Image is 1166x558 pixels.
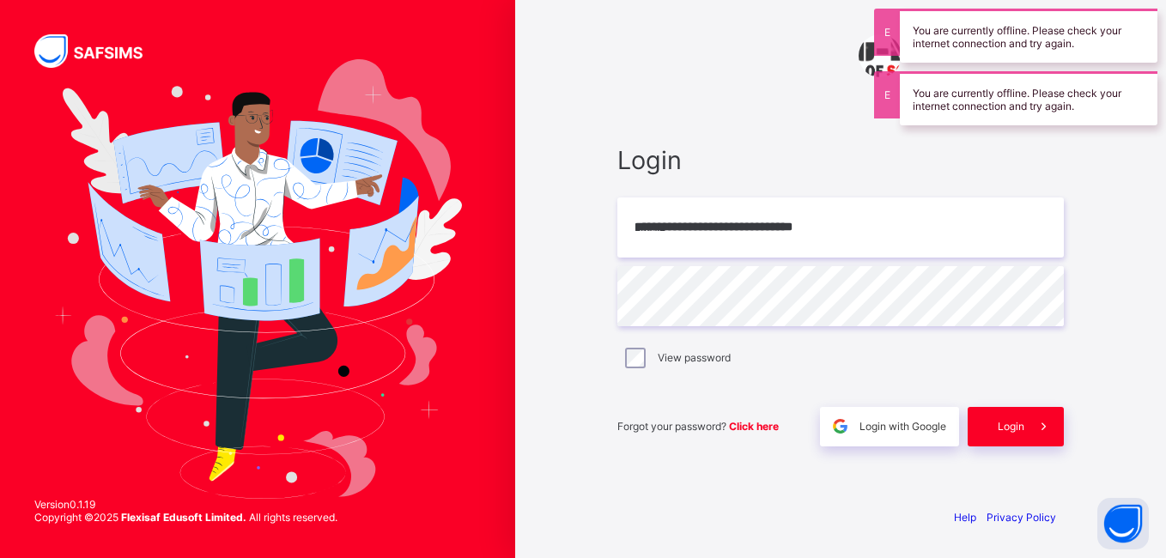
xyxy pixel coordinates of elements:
[830,416,850,436] img: google.396cfc9801f0270233282035f929180a.svg
[859,420,946,433] span: Login with Google
[121,511,246,524] strong: Flexisaf Edusoft Limited.
[1097,498,1149,549] button: Open asap
[900,9,1157,63] div: You are currently offline. Please check your internet connection and try again.
[987,511,1056,524] a: Privacy Policy
[53,59,462,499] img: Hero Image
[617,145,1064,175] span: Login
[34,34,163,68] img: SAFSIMS Logo
[954,511,976,524] a: Help
[900,71,1157,125] div: You are currently offline. Please check your internet connection and try again.
[34,511,337,524] span: Copyright © 2025 All rights reserved.
[34,498,337,511] span: Version 0.1.19
[658,351,731,364] label: View password
[998,420,1024,433] span: Login
[729,420,779,433] a: Click here
[617,420,779,433] span: Forgot your password?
